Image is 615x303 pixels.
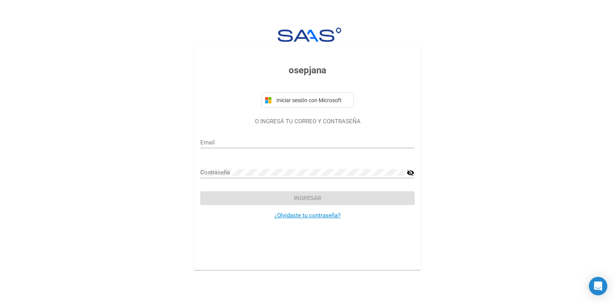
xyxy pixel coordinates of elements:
[261,93,354,108] button: Iniciar sesión con Microsoft
[589,277,607,295] div: Open Intercom Messenger
[200,191,414,205] button: Ingresar
[200,117,414,126] p: O INGRESÁ TU CORREO Y CONTRASEÑA
[275,97,350,103] span: Iniciar sesión con Microsoft
[294,195,321,202] span: Ingresar
[200,63,414,77] h3: osepjana
[274,212,341,219] a: ¿Olvidaste tu contraseña?
[407,168,414,177] mat-icon: visibility_off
